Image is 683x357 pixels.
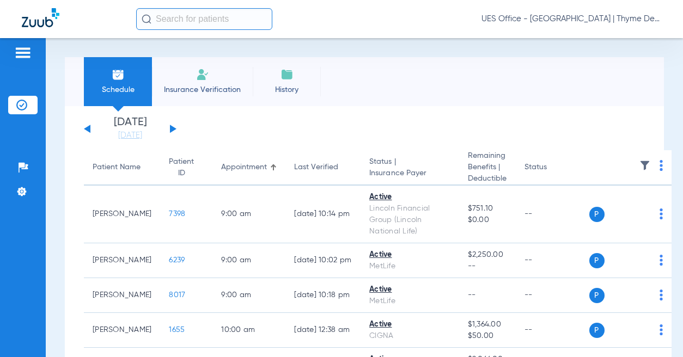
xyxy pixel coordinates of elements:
[142,14,151,24] img: Search Icon
[261,84,313,95] span: History
[212,243,285,278] td: 9:00 AM
[92,84,144,95] span: Schedule
[285,186,361,243] td: [DATE] 10:14 PM
[369,319,450,330] div: Active
[84,278,160,313] td: [PERSON_NAME]
[660,160,663,171] img: group-dot-blue.svg
[97,130,163,141] a: [DATE]
[369,261,450,272] div: MetLife
[369,203,450,237] div: Lincoln Financial Group (Lincoln National Life)
[294,162,338,173] div: Last Verified
[97,117,163,141] li: [DATE]
[169,156,204,179] div: Patient ID
[468,261,507,272] span: --
[516,243,589,278] td: --
[468,319,507,330] span: $1,364.00
[369,330,450,342] div: CIGNA
[660,255,663,266] img: group-dot-blue.svg
[459,150,516,186] th: Remaining Benefits |
[285,243,361,278] td: [DATE] 10:02 PM
[361,150,459,186] th: Status |
[221,162,277,173] div: Appointment
[14,46,32,59] img: hamburger-icon
[468,173,507,184] span: Deductible
[468,330,507,342] span: $50.00
[136,8,272,30] input: Search for patients
[629,305,683,357] iframe: Chat Widget
[169,291,185,299] span: 8017
[93,162,151,173] div: Patient Name
[481,14,661,24] span: UES Office - [GEOGRAPHIC_DATA] | Thyme Dental Care
[589,253,605,268] span: P
[169,156,194,179] div: Patient ID
[369,296,450,307] div: MetLife
[285,313,361,348] td: [DATE] 12:38 AM
[294,162,352,173] div: Last Verified
[160,84,245,95] span: Insurance Verification
[589,207,605,222] span: P
[589,288,605,303] span: P
[369,168,450,179] span: Insurance Payer
[196,68,209,81] img: Manual Insurance Verification
[84,313,160,348] td: [PERSON_NAME]
[516,186,589,243] td: --
[93,162,141,173] div: Patient Name
[221,162,267,173] div: Appointment
[369,249,450,261] div: Active
[112,68,125,81] img: Schedule
[285,278,361,313] td: [DATE] 10:18 PM
[212,278,285,313] td: 9:00 AM
[212,186,285,243] td: 9:00 AM
[280,68,294,81] img: History
[169,210,185,218] span: 7398
[468,291,476,299] span: --
[22,8,59,27] img: Zuub Logo
[516,150,589,186] th: Status
[84,243,160,278] td: [PERSON_NAME]
[468,249,507,261] span: $2,250.00
[212,313,285,348] td: 10:00 AM
[468,203,507,214] span: $751.10
[516,313,589,348] td: --
[660,290,663,300] img: group-dot-blue.svg
[468,214,507,226] span: $0.00
[589,323,605,338] span: P
[660,208,663,219] img: group-dot-blue.svg
[84,186,160,243] td: [PERSON_NAME]
[516,278,589,313] td: --
[169,256,185,264] span: 6239
[169,326,185,334] span: 1655
[639,160,650,171] img: filter.svg
[369,284,450,296] div: Active
[369,192,450,203] div: Active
